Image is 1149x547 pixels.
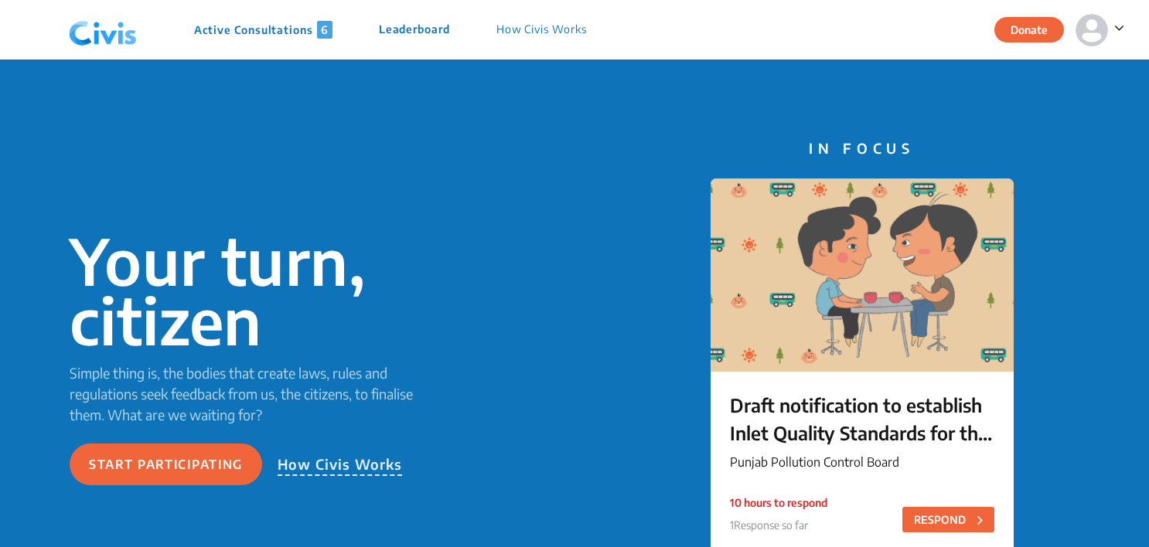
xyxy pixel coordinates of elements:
[70,362,423,425] p: Simple thing is, the bodies that create laws, rules and regulations seek feedback from us, the ci...
[194,21,332,39] p: Active Consultations
[317,21,332,39] span: 6
[994,17,1064,42] button: Donate
[1076,14,1108,46] img: person-default.svg
[278,454,403,476] p: How Civis Works
[496,21,587,39] p: How Civis Works
[730,391,994,447] p: Draft notification to establish Inlet Quality Standards for the Common Effluent Treatment Plant (...
[734,518,808,532] span: Response so far
[994,21,1076,36] a: Donate
[70,231,423,350] p: Your turn, citizen
[70,443,262,485] button: Start participating
[63,7,143,53] img: navlogo.png
[379,21,450,39] p: Leaderboard
[730,453,994,471] p: Punjab Pollution Control Board
[902,507,994,532] button: RESPOND
[730,494,827,511] p: 10 hours to respond
[711,138,1014,158] p: IN FOCUS
[730,517,827,533] p: 1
